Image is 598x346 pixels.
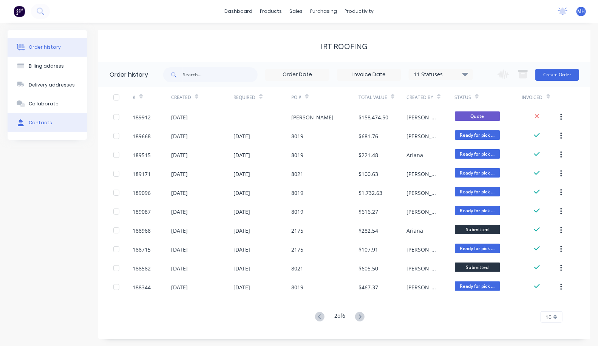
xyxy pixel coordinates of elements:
[358,246,378,253] div: $107.91
[171,189,188,197] div: [DATE]
[233,87,291,108] div: Required
[337,69,401,80] input: Invoice Date
[358,151,378,159] div: $221.48
[321,42,368,51] div: IRT Roofing
[14,6,25,17] img: Factory
[522,94,543,101] div: Invoiced
[406,94,433,101] div: Created By
[233,283,250,291] div: [DATE]
[455,94,471,101] div: Status
[334,312,345,323] div: 2 of 6
[358,189,382,197] div: $1,732.63
[29,82,75,88] div: Delivery addresses
[171,264,188,272] div: [DATE]
[171,87,233,108] div: Created
[133,113,151,121] div: 189912
[256,6,286,17] div: products
[406,151,423,159] div: Ariana
[233,227,250,235] div: [DATE]
[133,246,151,253] div: 188715
[110,70,148,79] div: Order history
[455,281,500,291] span: Ready for pick ...
[171,170,188,178] div: [DATE]
[233,94,255,101] div: Required
[358,208,378,216] div: $616.27
[455,168,500,178] span: Ready for pick ...
[29,44,61,51] div: Order history
[171,283,188,291] div: [DATE]
[8,113,87,132] button: Contacts
[306,6,341,17] div: purchasing
[358,170,378,178] div: $100.63
[233,264,250,272] div: [DATE]
[133,208,151,216] div: 189087
[133,170,151,178] div: 189171
[358,283,378,291] div: $467.37
[291,113,334,121] div: [PERSON_NAME]
[406,283,439,291] div: [PERSON_NAME]
[291,87,358,108] div: PO #
[406,170,439,178] div: [PERSON_NAME]
[133,132,151,140] div: 189668
[455,111,500,121] span: Quote
[183,67,258,82] input: Search...
[171,227,188,235] div: [DATE]
[266,69,329,80] input: Order Date
[455,87,522,108] div: Status
[406,113,439,121] div: [PERSON_NAME]
[535,69,579,81] button: Create Order
[358,87,406,108] div: Total Value
[171,246,188,253] div: [DATE]
[409,70,473,79] div: 11 Statuses
[406,264,439,272] div: [PERSON_NAME]
[406,189,439,197] div: [PERSON_NAME]
[358,132,378,140] div: $681.76
[133,94,136,101] div: #
[455,225,500,234] span: Submitted
[406,208,439,216] div: [PERSON_NAME]
[406,87,454,108] div: Created By
[233,132,250,140] div: [DATE]
[8,94,87,113] button: Collaborate
[133,189,151,197] div: 189096
[133,264,151,272] div: 188582
[29,119,52,126] div: Contacts
[233,151,250,159] div: [DATE]
[406,246,439,253] div: [PERSON_NAME]
[8,38,87,57] button: Order history
[133,283,151,291] div: 188344
[291,283,303,291] div: 8019
[455,263,500,272] span: Submitted
[358,94,387,101] div: Total Value
[171,113,188,121] div: [DATE]
[221,6,256,17] a: dashboard
[29,63,64,70] div: Billing address
[341,6,377,17] div: productivity
[522,87,561,108] div: Invoiced
[358,264,378,272] div: $605.50
[406,227,423,235] div: Ariana
[291,170,303,178] div: 8021
[358,113,388,121] div: $158,474.50
[455,244,500,253] span: Ready for pick ...
[233,208,250,216] div: [DATE]
[455,149,500,159] span: Ready for pick ...
[291,264,303,272] div: 8021
[171,94,191,101] div: Created
[455,130,500,140] span: Ready for pick ...
[233,246,250,253] div: [DATE]
[291,208,303,216] div: 8019
[8,57,87,76] button: Billing address
[291,94,301,101] div: PO #
[133,227,151,235] div: 188968
[8,76,87,94] button: Delivery addresses
[286,6,306,17] div: sales
[291,189,303,197] div: 8019
[133,87,171,108] div: #
[455,206,500,215] span: Ready for pick ...
[291,132,303,140] div: 8019
[578,8,585,15] span: MH
[233,170,250,178] div: [DATE]
[171,208,188,216] div: [DATE]
[291,246,303,253] div: 2175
